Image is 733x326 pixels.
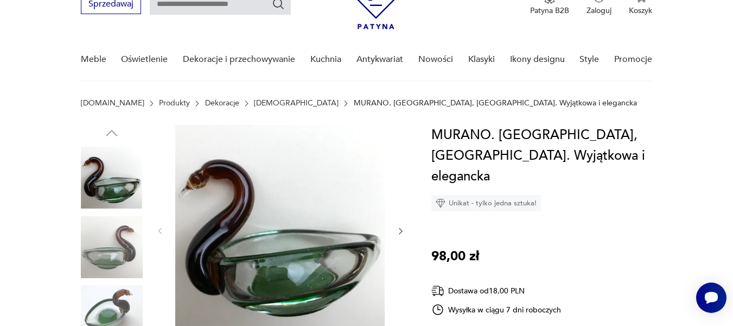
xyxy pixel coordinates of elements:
[254,99,339,108] a: [DEMOGRAPHIC_DATA]
[205,99,239,108] a: Dekoracje
[510,39,565,80] a: Ikony designu
[81,216,143,278] img: Zdjęcie produktu MURANO. Solniczka, paterka - Łabędź. Wyjątkowa i elegancka
[468,39,495,80] a: Klasyki
[431,246,479,267] p: 98,00 zł
[356,39,403,80] a: Antykwariat
[81,1,141,9] a: Sprzedawaj
[418,39,453,80] a: Nowości
[81,147,143,209] img: Zdjęcie produktu MURANO. Solniczka, paterka - Łabędź. Wyjątkowa i elegancka
[159,99,190,108] a: Produkty
[436,198,445,208] img: Ikona diamentu
[81,39,106,80] a: Meble
[354,99,637,108] p: MURANO. [GEOGRAPHIC_DATA], [GEOGRAPHIC_DATA]. Wyjątkowa i elegancka
[431,284,444,298] img: Ikona dostawy
[121,39,168,80] a: Oświetlenie
[431,284,562,298] div: Dostawa od 18,00 PLN
[696,283,726,313] iframe: Smartsupp widget button
[629,5,652,16] p: Koszyk
[81,99,144,108] a: [DOMAIN_NAME]
[530,5,569,16] p: Patyna B2B
[614,39,652,80] a: Promocje
[587,5,611,16] p: Zaloguj
[310,39,341,80] a: Kuchnia
[431,195,541,211] div: Unikat - tylko jedna sztuka!
[431,125,660,187] h1: MURANO. [GEOGRAPHIC_DATA], [GEOGRAPHIC_DATA]. Wyjątkowa i elegancka
[431,303,562,316] div: Wysyłka w ciągu 7 dni roboczych
[579,39,599,80] a: Style
[183,39,295,80] a: Dekoracje i przechowywanie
